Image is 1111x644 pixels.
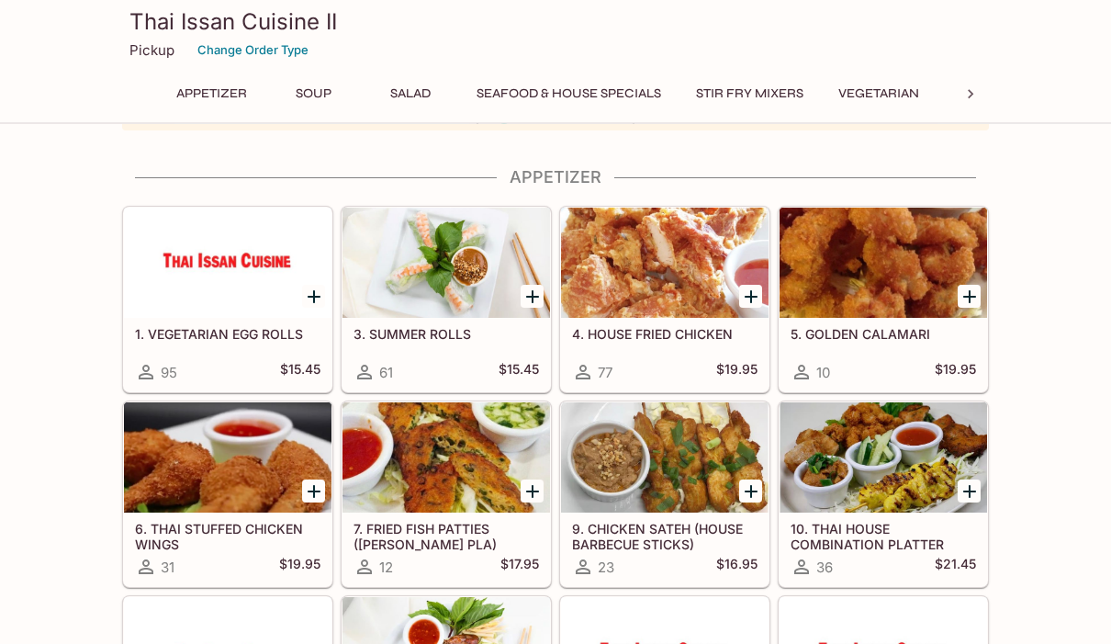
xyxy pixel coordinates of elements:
[279,557,320,579] h5: $19.95
[572,327,757,343] h5: 4. HOUSE FRIED CHICKEN
[466,81,671,107] button: Seafood & House Specials
[780,403,987,514] div: 10. THAI HOUSE COMBINATION PLATTER
[135,327,320,343] h5: 1. VEGETARIAN EGG ROLLS
[302,480,325,503] button: Add 6. THAI STUFFED CHICKEN WINGS
[272,81,354,107] button: Soup
[135,522,320,552] h5: 6. THAI STUFFED CHICKEN WINGS
[166,81,257,107] button: Appetizer
[779,208,988,393] a: 5. GOLDEN CALAMARI10$19.95
[369,81,452,107] button: Salad
[958,480,981,503] button: Add 10. THAI HOUSE COMBINATION PLATTER
[379,559,393,577] span: 12
[560,402,769,588] a: 9. CHICKEN SATEH (HOUSE BARBECUE STICKS)23$16.95
[342,209,550,319] div: 3. SUMMER ROLLS
[280,362,320,384] h5: $15.45
[124,403,331,514] div: 6. THAI STUFFED CHICKEN WINGS
[598,559,614,577] span: 23
[780,209,987,319] div: 5. GOLDEN CALAMARI
[572,522,757,552] h5: 9. CHICKEN SATEH (HOUSE BARBECUE STICKS)
[161,559,174,577] span: 31
[816,559,833,577] span: 36
[828,81,929,107] button: Vegetarian
[521,480,544,503] button: Add 7. FRIED FISH PATTIES (TOD MUN PLA)
[716,557,757,579] h5: $16.95
[561,403,769,514] div: 9. CHICKEN SATEH (HOUSE BARBECUE STICKS)
[124,209,331,319] div: 1. VEGETARIAN EGG ROLLS
[379,365,393,382] span: 61
[353,327,539,343] h5: 3. SUMMER ROLLS
[500,557,539,579] h5: $17.95
[342,402,551,588] a: 7. FRIED FISH PATTIES ([PERSON_NAME] PLA)12$17.95
[302,286,325,309] button: Add 1. VEGETARIAN EGG ROLLS
[123,208,332,393] a: 1. VEGETARIAN EGG ROLLS95$15.45
[129,7,982,36] h3: Thai Issan Cuisine II
[560,208,769,393] a: 4. HOUSE FRIED CHICKEN77$19.95
[739,286,762,309] button: Add 4. HOUSE FRIED CHICKEN
[816,365,830,382] span: 10
[935,362,976,384] h5: $19.95
[739,480,762,503] button: Add 9. CHICKEN SATEH (HOUSE BARBECUE STICKS)
[716,362,757,384] h5: $19.95
[189,36,317,64] button: Change Order Type
[499,362,539,384] h5: $15.45
[958,286,981,309] button: Add 5. GOLDEN CALAMARI
[779,402,988,588] a: 10. THAI HOUSE COMBINATION PLATTER36$21.45
[123,402,332,588] a: 6. THAI STUFFED CHICKEN WINGS31$19.95
[791,522,976,552] h5: 10. THAI HOUSE COMBINATION PLATTER
[161,365,177,382] span: 95
[353,522,539,552] h5: 7. FRIED FISH PATTIES ([PERSON_NAME] PLA)
[521,286,544,309] button: Add 3. SUMMER ROLLS
[342,403,550,514] div: 7. FRIED FISH PATTIES (TOD MUN PLA)
[342,208,551,393] a: 3. SUMMER ROLLS61$15.45
[944,81,1027,107] button: Noodles
[122,168,989,188] h4: Appetizer
[129,41,174,59] p: Pickup
[561,209,769,319] div: 4. HOUSE FRIED CHICKEN
[791,327,976,343] h5: 5. GOLDEN CALAMARI
[935,557,976,579] h5: $21.45
[598,365,612,382] span: 77
[686,81,814,107] button: Stir Fry Mixers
